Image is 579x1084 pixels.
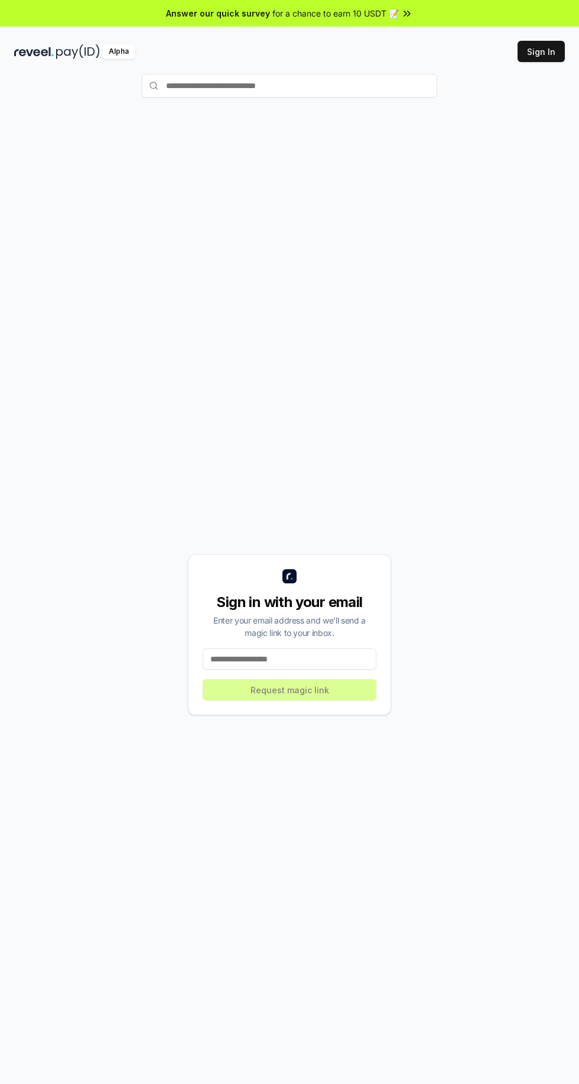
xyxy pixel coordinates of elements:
span: for a chance to earn 10 USDT 📝 [272,7,399,20]
div: Alpha [102,44,135,59]
div: Sign in with your email [203,593,376,612]
button: Sign In [518,41,565,62]
img: logo_small [282,569,297,583]
img: pay_id [56,44,100,59]
span: Answer our quick survey [166,7,270,20]
img: reveel_dark [14,44,54,59]
div: Enter your email address and we’ll send a magic link to your inbox. [203,614,376,639]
